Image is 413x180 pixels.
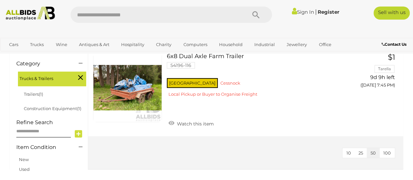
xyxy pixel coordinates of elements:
[152,39,176,50] a: Charity
[167,118,215,128] a: Watch this item
[382,42,406,47] b: Contact Us
[346,150,351,155] span: 10
[383,150,391,155] span: 100
[371,150,376,155] span: 50
[19,167,30,172] a: Used
[292,9,314,15] a: Sign In
[318,9,339,15] a: Register
[39,91,43,97] span: (1)
[77,106,81,111] span: (1)
[379,148,395,158] button: 100
[175,121,214,127] span: Watch this item
[342,148,355,158] button: 10
[355,148,367,158] button: 25
[16,144,69,150] h4: Item Condition
[16,120,86,125] h4: Refine Search
[5,39,23,50] a: Cars
[315,8,317,15] span: |
[172,53,346,102] a: 6x8 Dual Axle Farm Trailer 54196-116 [GEOGRAPHIC_DATA] Cessnock Local Pickup or Buyer to Organise...
[24,91,43,97] a: Trailers(1)
[314,39,335,50] a: Office
[215,39,247,50] a: Household
[75,39,114,50] a: Antiques & Art
[117,39,149,50] a: Hospitality
[24,106,81,111] a: Construction Equipment(1)
[250,39,279,50] a: Industrial
[373,7,410,20] a: Sell with us
[239,7,272,23] button: Search
[367,148,380,158] button: 50
[356,53,397,91] a: $1 Tarella 9d 9h left ([DATE] 7:45 PM)
[179,39,211,50] a: Computers
[5,50,27,61] a: Sports
[16,61,69,67] h4: Category
[19,157,29,162] a: New
[20,73,69,82] span: Trucks & Trailers
[30,50,85,61] a: [GEOGRAPHIC_DATA]
[282,39,311,50] a: Jewellery
[26,39,48,50] a: Trucks
[358,150,363,155] span: 25
[3,7,57,20] img: Allbids.com.au
[51,39,71,50] a: Wine
[382,41,408,48] a: Contact Us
